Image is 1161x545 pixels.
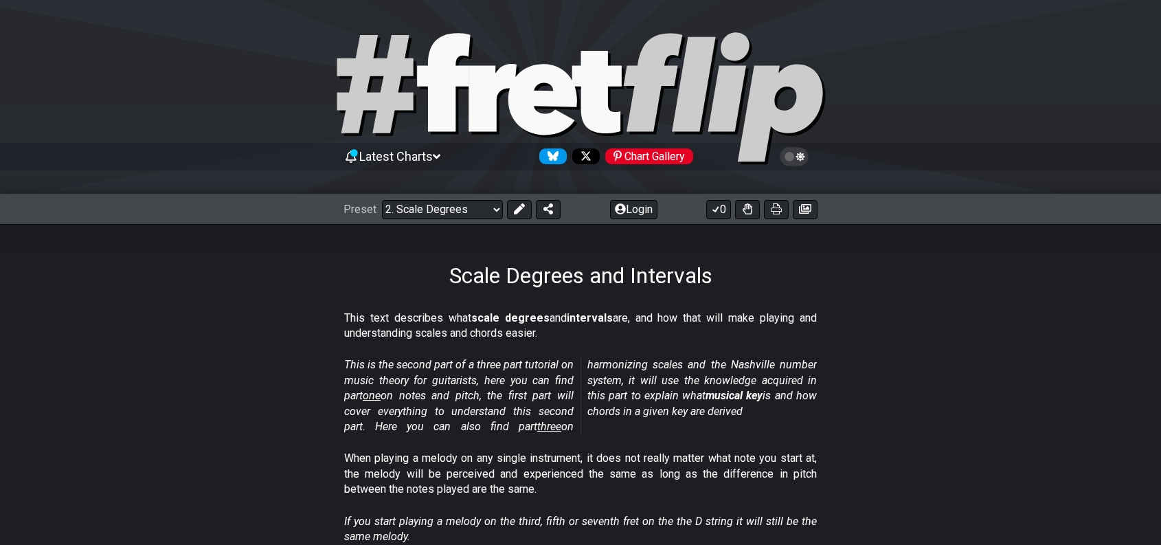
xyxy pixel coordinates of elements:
[537,420,561,433] span: three
[567,148,600,164] a: Follow #fretflip at X
[764,200,789,219] button: Print
[600,148,693,164] a: #fretflip at Pinterest
[363,389,381,402] span: one
[534,148,567,164] a: Follow #fretflip at Bluesky
[344,311,817,342] p: This text describes what and are, and how that will make playing and understanding scales and cho...
[567,311,613,324] strong: intervals
[787,151,802,163] span: Toggle light / dark theme
[359,149,433,164] span: Latest Charts
[344,358,817,433] em: This is the second part of a three part tutorial on music theory for guitarists, here you can fin...
[507,200,532,219] button: Edit Preset
[382,200,503,219] select: Preset
[449,263,712,289] h1: Scale Degrees and Intervals
[471,311,550,324] strong: scale degrees
[536,200,561,219] button: Share Preset
[344,451,817,497] p: When playing a melody on any single instrument, it does not really matter what note you start at,...
[605,148,693,164] div: Chart Gallery
[610,200,657,219] button: Login
[344,515,817,543] em: If you start playing a melody on the third, fifth or seventh fret on the the D string it will sti...
[343,203,376,216] span: Preset
[706,389,763,402] strong: musical key
[735,200,760,219] button: Toggle Dexterity for all fretkits
[706,200,731,219] button: 0
[793,200,818,219] button: Create image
